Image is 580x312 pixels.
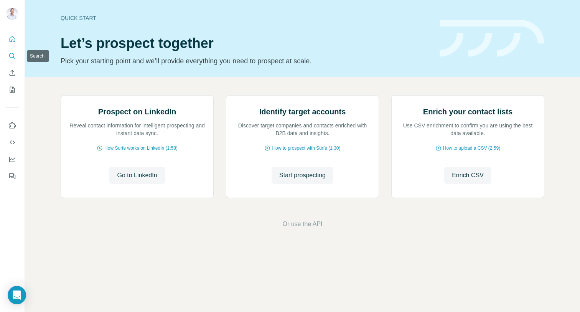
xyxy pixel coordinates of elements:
p: Pick your starting point and we’ll provide everything you need to prospect at scale. [61,56,430,66]
button: Use Surfe API [6,135,18,149]
button: Quick start [6,32,18,46]
h2: Prospect on LinkedIn [98,106,176,117]
span: How to upload a CSV (2:59) [443,145,500,152]
span: How to prospect with Surfe (1:30) [272,145,340,152]
img: Avatar [6,8,18,20]
p: Discover target companies and contacts enriched with B2B data and insights. [234,122,371,137]
h2: Enrich your contact lists [423,106,512,117]
p: Use CSV enrichment to confirm you are using the best data available. [399,122,536,137]
button: Start prospecting [272,167,333,184]
span: Start prospecting [279,171,326,180]
button: Go to LinkedIn [109,167,165,184]
button: Use Surfe on LinkedIn [6,119,18,132]
h2: Identify target accounts [259,106,346,117]
button: Feedback [6,169,18,183]
span: Go to LinkedIn [117,171,157,180]
div: Open Intercom Messenger [8,286,26,304]
button: Dashboard [6,152,18,166]
button: Enrich CSV [444,167,491,184]
span: Enrich CSV [452,171,484,180]
img: banner [440,20,544,57]
button: My lists [6,83,18,97]
p: Reveal contact information for intelligent prospecting and instant data sync. [69,122,206,137]
button: Search [6,49,18,63]
button: Enrich CSV [6,66,18,80]
span: How Surfe works on LinkedIn (1:58) [104,145,178,152]
h1: Let’s prospect together [61,36,430,51]
button: Or use the API [282,220,322,229]
div: Quick start [61,14,430,22]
